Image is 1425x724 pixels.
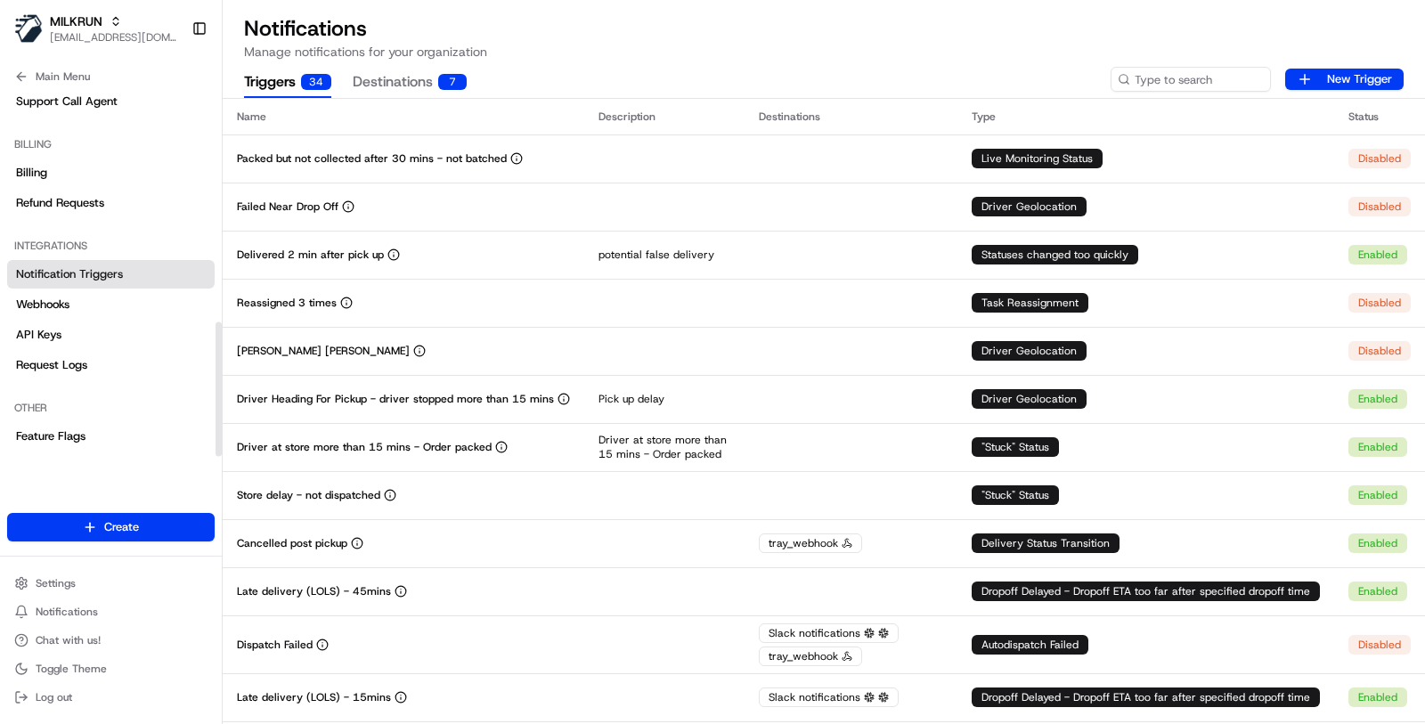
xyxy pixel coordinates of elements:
p: Store delay - not dispatched [237,488,380,502]
img: Masood Aslam [18,306,46,335]
div: Integrations [7,232,215,260]
button: Settings [7,571,215,596]
div: Description [598,110,730,124]
div: Enabled [1348,533,1407,553]
span: Notifications [36,605,98,619]
p: Driver at store more than 15 mins - Order packed [598,433,730,461]
p: potential false delivery [598,248,730,262]
span: • [148,275,154,289]
span: Main Menu [36,69,90,84]
img: Nash [18,17,53,53]
div: Slack notifications [759,687,899,707]
a: Notification Triggers [7,260,215,289]
h1: Notifications [244,14,1404,43]
div: Billing [7,130,215,159]
button: Chat with us! [7,628,215,653]
span: • [148,323,154,338]
button: [EMAIL_ADDRESS][DOMAIN_NAME] [50,30,177,45]
p: Driver at store more than 15 mins - Order packed [237,440,492,454]
button: MILKRUNMILKRUN[EMAIL_ADDRESS][DOMAIN_NAME] [7,7,184,50]
div: 📗 [18,399,32,413]
div: Disabled [1348,293,1411,313]
a: Feature Flags [7,422,215,451]
button: Notifications [7,599,215,624]
div: "Stuck" Status [972,485,1059,505]
span: [DATE] [158,323,194,338]
p: Welcome 👋 [18,70,324,99]
a: Request Logs [7,351,215,379]
img: 1736555255976-a54dd68f-1ca7-489b-9aae-adbdc363a1c4 [18,169,50,201]
p: Manage notifications for your organization [244,43,1404,61]
span: API Keys [16,327,61,343]
button: Log out [7,685,215,710]
div: Type [972,110,1320,124]
p: [PERSON_NAME] [PERSON_NAME] [237,344,410,358]
div: 34 [301,74,331,90]
span: API Documentation [168,397,286,415]
img: Brigitte Vinadas [18,258,46,287]
div: Destinations [759,110,943,124]
div: Driver Geolocation [972,341,1087,361]
span: [PERSON_NAME] [55,275,144,289]
span: [DATE] [158,275,194,289]
div: Disabled [1348,341,1411,361]
div: Enabled [1348,582,1407,601]
img: 1736555255976-a54dd68f-1ca7-489b-9aae-adbdc363a1c4 [36,276,50,290]
p: Late delivery (LOLS) - 45mins [237,584,391,598]
button: Destinations [353,68,467,98]
p: Packed but not collected after 30 mins - not batched [237,151,507,166]
span: Billing [16,165,47,181]
span: Create [104,519,139,535]
p: Delivered 2 min after pick up [237,248,384,262]
button: New Trigger [1285,69,1404,90]
span: Pylon [177,441,216,454]
p: Dispatch Failed [237,638,313,652]
a: 💻API Documentation [143,390,293,422]
a: Refund Requests [7,189,215,217]
span: Webhooks [16,297,69,313]
a: 📗Knowledge Base [11,390,143,422]
button: Triggers [244,68,331,98]
span: Support Call Agent [16,94,118,110]
div: 💻 [151,399,165,413]
div: Name [237,110,570,124]
span: Feature Flags [16,428,85,444]
div: Enabled [1348,389,1407,409]
div: Live Monitoring Status [972,149,1103,168]
div: 7 [438,74,467,90]
div: Disabled [1348,197,1411,216]
p: Reassigned 3 times [237,296,337,310]
button: See all [276,227,324,248]
img: 8016278978528_b943e370aa5ada12b00a_72.png [37,169,69,201]
div: "Stuck" Status [972,437,1059,457]
span: Toggle Theme [36,662,107,676]
div: Start new chat [80,169,292,187]
input: Type to search [1111,67,1271,92]
div: We're available if you need us! [80,187,245,201]
span: Knowledge Base [36,397,136,415]
a: Support Call Agent [7,87,215,116]
p: Driver Heading For Pickup - driver stopped more than 15 mins [237,392,554,406]
div: Past conversations [18,231,114,245]
div: Delivery Status Transition [972,533,1120,553]
p: Late delivery (LOLS) - 15mins [237,690,391,704]
span: Log out [36,690,72,704]
div: Enabled [1348,437,1407,457]
a: API Keys [7,321,215,349]
div: Slack notifications [759,623,899,643]
button: Main Menu [7,64,215,89]
div: Disabled [1348,149,1411,168]
span: [PERSON_NAME] [55,323,144,338]
button: Toggle Theme [7,656,215,681]
p: Failed Near Drop Off [237,199,338,214]
button: MILKRUN [50,12,102,30]
img: MILKRUN [14,14,43,43]
div: Enabled [1348,245,1407,264]
div: Dropoff Delayed - Dropoff ETA too far after specified dropoff time [972,687,1320,707]
div: Statuses changed too quickly [972,245,1138,264]
div: Driver Geolocation [972,389,1087,409]
div: Status [1348,110,1411,124]
button: Start new chat [303,175,324,196]
div: tray_webhook [759,647,862,666]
